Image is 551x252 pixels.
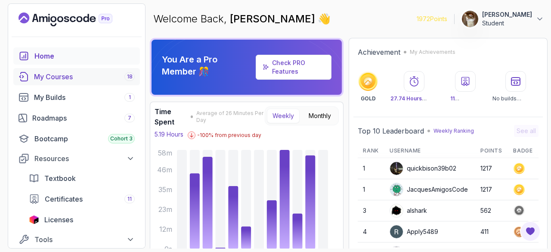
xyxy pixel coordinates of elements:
[358,221,384,243] td: 4
[390,225,403,238] img: user profile image
[508,144,539,158] th: Badge
[162,53,252,78] p: You Are a Pro Member 🎊
[24,190,140,208] a: certificates
[44,215,73,225] span: Licenses
[230,12,318,25] span: [PERSON_NAME]
[196,110,265,124] span: Average of 26 Minutes Per Day
[159,225,172,233] tspan: 12m
[358,200,384,221] td: 3
[34,72,135,82] div: My Courses
[155,130,183,139] p: 5.19 Hours
[390,162,403,175] img: user profile image
[475,158,508,179] td: 1217
[13,232,140,247] button: Tools
[390,204,403,217] img: user profile image
[462,11,478,27] img: user profile image
[390,225,438,239] div: Apply5489
[272,59,305,75] a: Check PRO Features
[361,95,376,102] p: GOLD
[316,10,334,28] span: 👋
[128,115,131,121] span: 7
[390,183,403,196] img: default monster avatar
[32,113,135,123] div: Roadmaps
[24,170,140,187] a: textbook
[13,109,140,127] a: roadmaps
[475,200,508,221] td: 562
[34,153,135,164] div: Resources
[13,89,140,106] a: builds
[158,149,172,157] tspan: 58m
[34,134,135,144] div: Bootcamp
[155,106,188,127] h3: Time Spent
[384,144,475,158] th: Username
[157,165,172,174] tspan: 46m
[475,144,508,158] th: Points
[410,49,455,56] p: My Achievements
[358,158,384,179] td: 1
[44,173,76,184] span: Textbook
[390,162,456,175] div: quickbison39b02
[390,95,438,102] p: Watched
[34,51,135,61] div: Home
[256,55,332,80] a: Check PRO Features
[390,204,427,218] div: alshark
[129,94,131,101] span: 1
[24,211,140,228] a: licenses
[461,10,544,28] button: user profile image[PERSON_NAME]Student
[34,234,135,245] div: Tools
[13,47,140,65] a: home
[417,15,447,23] p: 1972 Points
[158,205,172,214] tspan: 23m
[475,221,508,243] td: 411
[390,95,427,102] span: 27.74 Hours
[520,221,541,242] button: Open Feedback Button
[303,109,337,123] button: Monthly
[13,130,140,147] a: bootcamp
[13,151,140,166] button: Resources
[13,68,140,85] a: courses
[390,183,468,196] div: JacquesAmigosCode
[358,179,384,200] td: 1
[482,19,532,28] p: Student
[492,95,539,102] p: No builds completed
[514,125,539,137] button: See all
[358,126,424,136] h2: Top 10 Leaderboard
[127,73,133,80] span: 18
[358,144,384,158] th: Rank
[482,10,532,19] p: [PERSON_NAME]
[450,95,459,102] span: 11
[110,135,133,142] span: Cohort 3
[127,196,132,202] span: 11
[358,47,400,57] h2: Achievement
[34,92,135,103] div: My Builds
[433,128,474,134] p: Weekly Ranking
[475,179,508,200] td: 1217
[29,215,39,224] img: jetbrains icon
[267,109,300,123] button: Weekly
[19,12,132,26] a: Landing page
[153,12,331,26] p: Welcome Back,
[197,132,261,139] p: -100 % from previous day
[45,194,83,204] span: Certificates
[450,95,481,102] p: Certificates
[158,185,172,194] tspan: 35m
